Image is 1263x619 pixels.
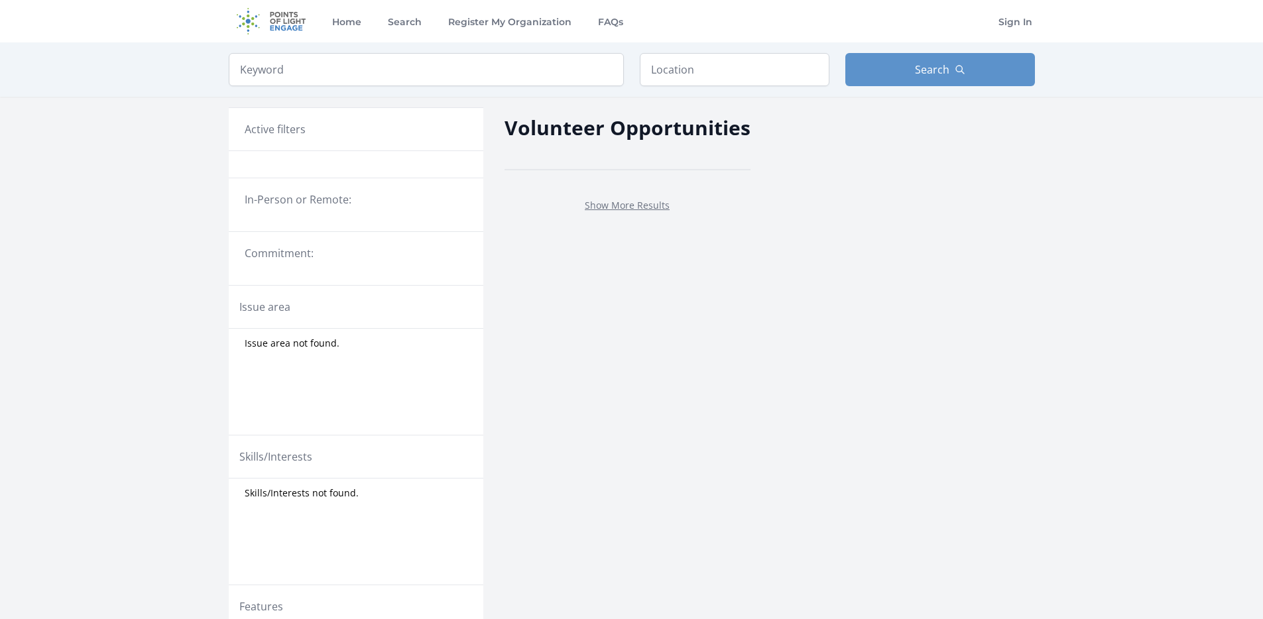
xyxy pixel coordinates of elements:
h3: Active filters [245,121,306,137]
legend: Features [239,598,283,614]
legend: Commitment: [245,245,467,261]
h2: Volunteer Opportunities [505,113,751,142]
input: Keyword [229,53,624,86]
input: Location [640,53,829,86]
button: Search [845,53,1035,86]
span: Skills/Interests not found. [245,486,359,500]
legend: In-Person or Remote: [245,192,467,207]
legend: Issue area [239,299,290,315]
span: Search [915,62,949,78]
a: Show More Results [585,199,670,211]
span: Issue area not found. [245,337,339,350]
legend: Skills/Interests [239,449,312,465]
